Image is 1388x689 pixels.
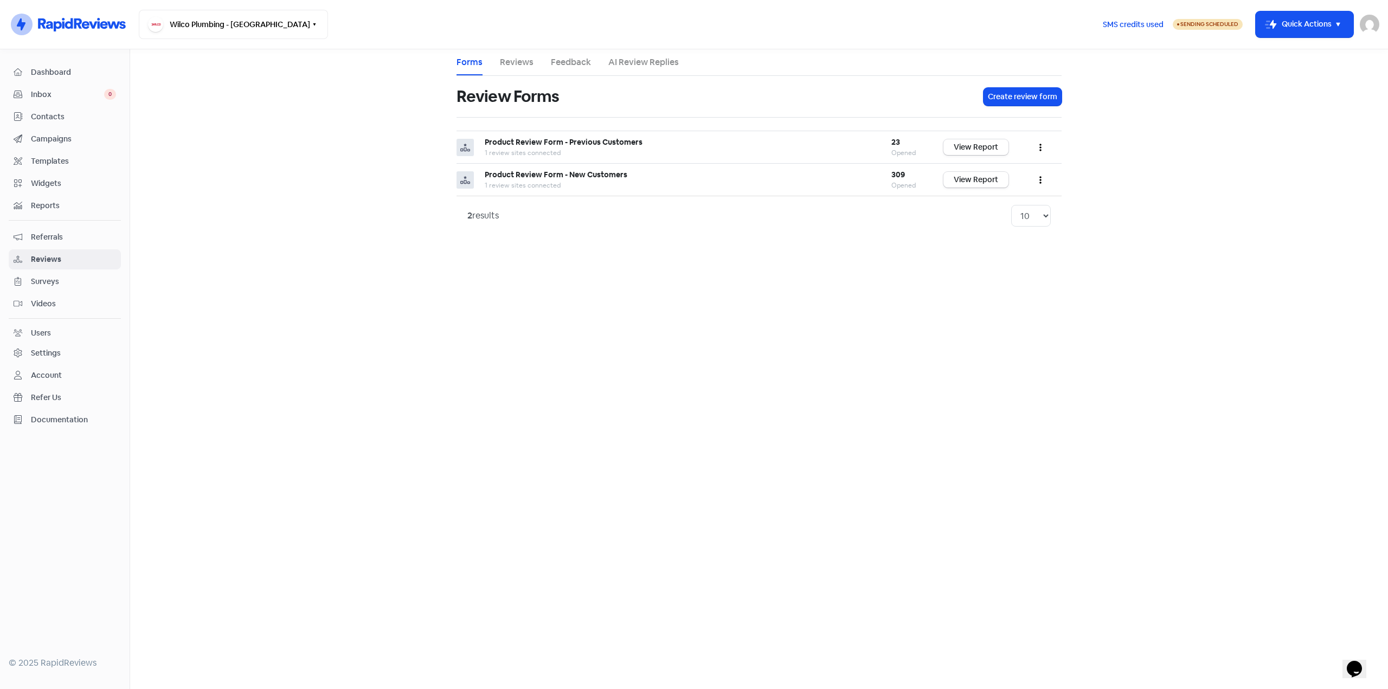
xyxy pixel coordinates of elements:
div: Settings [31,347,61,359]
span: Dashboard [31,67,116,78]
span: Reviews [31,254,116,265]
div: Users [31,327,51,339]
a: AI Review Replies [608,56,679,69]
b: 309 [891,170,905,179]
a: Sending Scheduled [1173,18,1243,31]
div: Account [31,370,62,381]
a: Documentation [9,410,121,430]
span: 1 review sites connected [485,181,561,190]
span: Reports [31,200,116,211]
span: Surveys [31,276,116,287]
span: Sending Scheduled [1180,21,1238,28]
a: Dashboard [9,62,121,82]
span: SMS credits used [1103,19,1164,30]
h1: Review Forms [457,79,559,114]
span: Inbox [31,89,104,100]
div: Opened [891,181,922,190]
b: 23 [891,137,900,147]
span: Refer Us [31,392,116,403]
a: Surveys [9,272,121,292]
a: SMS credits used [1094,18,1173,29]
a: Templates [9,151,121,171]
a: Contacts [9,107,121,127]
a: Account [9,365,121,385]
span: Contacts [31,111,116,123]
a: Users [9,323,121,343]
a: Widgets [9,173,121,194]
div: © 2025 RapidReviews [9,656,121,669]
a: Reviews [500,56,534,69]
a: Feedback [551,56,591,69]
a: Videos [9,294,121,314]
img: User [1360,15,1379,34]
span: Campaigns [31,133,116,145]
a: View Report [943,139,1008,155]
button: Quick Actions [1256,11,1353,37]
a: Forms [457,56,483,69]
button: Wilco Plumbing - [GEOGRAPHIC_DATA] [139,10,328,39]
b: Product Review Form - New Customers [485,170,627,179]
a: Campaigns [9,129,121,149]
a: Reports [9,196,121,216]
span: 1 review sites connected [485,149,561,157]
b: Product Review Form - Previous Customers [485,137,642,147]
span: Referrals [31,231,116,243]
iframe: chat widget [1342,646,1377,678]
a: Inbox 0 [9,85,121,105]
a: View Report [943,172,1008,188]
span: Documentation [31,414,116,426]
strong: 2 [467,210,472,221]
a: Refer Us [9,388,121,408]
span: Widgets [31,178,116,189]
a: Reviews [9,249,121,269]
span: Videos [31,298,116,310]
button: Create review form [984,88,1062,106]
span: 0 [104,89,116,100]
div: Opened [891,148,922,158]
a: Referrals [9,227,121,247]
a: Settings [9,343,121,363]
span: Templates [31,156,116,167]
div: results [467,209,499,222]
